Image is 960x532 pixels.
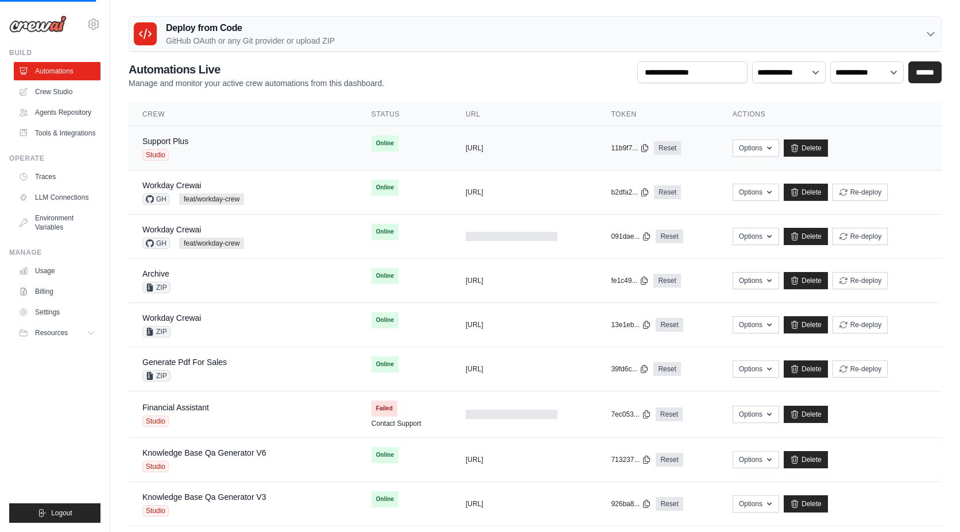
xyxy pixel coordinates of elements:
[611,364,649,374] button: 39fd6c...
[371,135,398,152] span: Online
[611,188,649,197] button: b2dfa2...
[142,137,188,146] a: Support Plus
[14,83,100,101] a: Crew Studio
[733,272,779,289] button: Options
[371,356,398,372] span: Online
[9,15,67,33] img: Logo
[611,499,651,508] button: 926ba8...
[14,62,100,80] a: Automations
[14,303,100,321] a: Settings
[784,495,828,512] a: Delete
[653,362,680,376] a: Reset
[142,448,266,457] a: Knowledge Base Qa Generator V6
[371,180,398,196] span: Online
[452,103,597,126] th: URL
[784,228,828,245] a: Delete
[142,282,171,293] span: ZIP
[14,209,100,236] a: Environment Variables
[733,406,779,423] button: Options
[142,225,201,234] a: Workday Crewai
[371,447,398,463] span: Online
[371,491,398,507] span: Online
[784,451,828,468] a: Delete
[14,168,100,186] a: Traces
[833,272,888,289] button: Re-deploy
[733,139,779,157] button: Options
[142,403,209,412] a: Financial Assistant
[129,77,384,89] p: Manage and monitor your active crew automations from this dashboard.
[142,358,227,367] a: Generate Pdf For Sales
[142,492,266,502] a: Knowledge Base Qa Generator V3
[142,415,169,427] span: Studio
[656,230,683,243] a: Reset
[611,320,651,329] button: 13e1eb...
[654,141,681,155] a: Reset
[656,407,683,421] a: Reset
[14,188,100,207] a: LLM Connections
[656,453,683,467] a: Reset
[14,103,100,122] a: Agents Repository
[142,326,171,337] span: ZIP
[9,503,100,523] button: Logout
[142,461,169,472] span: Studio
[611,143,649,153] button: 11b9f7...
[656,497,683,511] a: Reset
[14,324,100,342] button: Resources
[653,274,680,288] a: Reset
[784,360,828,378] a: Delete
[733,451,779,468] button: Options
[142,505,169,517] span: Studio
[166,21,335,35] h3: Deploy from Code
[611,232,651,241] button: 091dae...
[784,316,828,333] a: Delete
[784,406,828,423] a: Delete
[597,103,718,126] th: Token
[733,495,779,512] button: Options
[833,360,888,378] button: Re-deploy
[142,313,201,323] a: Workday Crewai
[733,184,779,201] button: Options
[14,262,100,280] a: Usage
[733,316,779,333] button: Options
[833,184,888,201] button: Re-deploy
[371,268,398,284] span: Online
[142,181,201,190] a: Workday Crewai
[719,103,942,126] th: Actions
[903,477,960,532] iframe: Chat Widget
[784,272,828,289] a: Delete
[35,328,68,337] span: Resources
[371,224,398,240] span: Online
[9,154,100,163] div: Operate
[51,508,72,518] span: Logout
[14,282,100,301] a: Billing
[611,410,651,419] button: 7ec053...
[833,228,888,245] button: Re-deploy
[733,360,779,378] button: Options
[611,276,649,285] button: fe1c49...
[733,228,779,245] button: Options
[179,193,244,205] span: feat/workday-crew
[656,318,683,332] a: Reset
[179,238,244,249] span: feat/workday-crew
[129,61,384,77] h2: Automations Live
[129,103,358,126] th: Crew
[142,238,170,249] span: GH
[833,316,888,333] button: Re-deploy
[371,419,421,428] a: Contact Support
[358,103,452,126] th: Status
[9,248,100,257] div: Manage
[784,139,828,157] a: Delete
[142,193,170,205] span: GH
[371,401,397,417] span: Failed
[784,184,828,201] a: Delete
[166,35,335,46] p: GitHub OAuth or any Git provider or upload ZIP
[371,312,398,328] span: Online
[142,149,169,161] span: Studio
[142,370,171,382] span: ZIP
[14,124,100,142] a: Tools & Integrations
[142,269,169,278] a: Archive
[9,48,100,57] div: Build
[654,185,681,199] a: Reset
[611,455,651,464] button: 713237...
